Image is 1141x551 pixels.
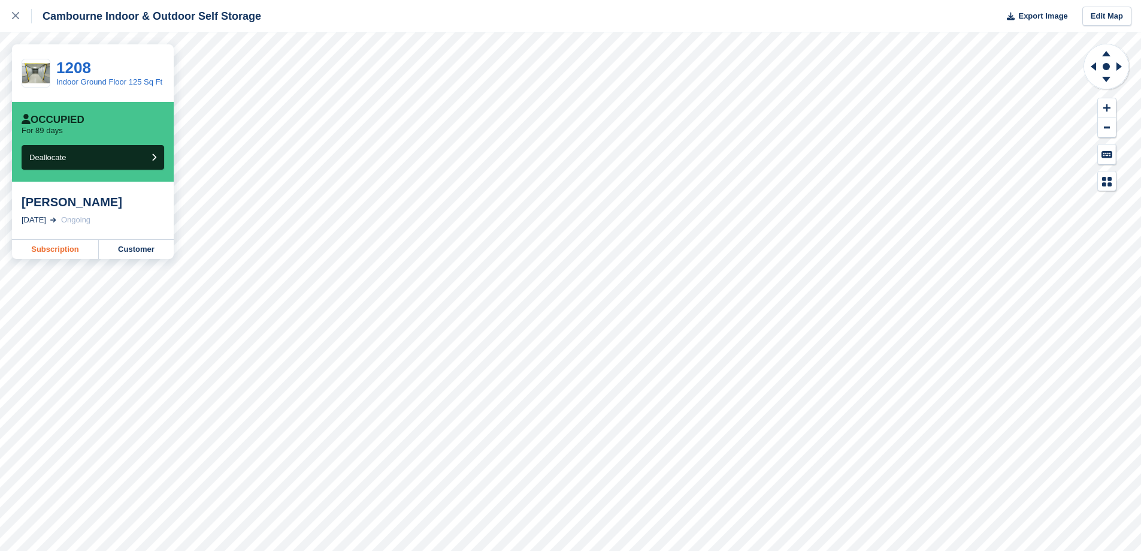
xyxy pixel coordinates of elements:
[56,77,162,86] a: Indoor Ground Floor 125 Sq Ft
[50,218,56,222] img: arrow-right-light-icn-cde0832a797a2874e46488d9cf13f60e5c3a73dbe684e267c42b8395dfbc2abf.svg
[22,214,46,226] div: [DATE]
[1098,98,1116,118] button: Zoom In
[56,59,91,77] a: 1208
[1018,10,1067,22] span: Export Image
[1082,7,1131,26] a: Edit Map
[22,145,164,170] button: Deallocate
[22,63,50,84] img: Photo%2028-02-2023,%2016%2011%2008.jpg
[99,240,174,259] a: Customer
[1098,144,1116,164] button: Keyboard Shortcuts
[1098,171,1116,191] button: Map Legend
[22,126,63,136] p: For 89 days
[12,240,99,259] a: Subscription
[22,195,164,209] div: [PERSON_NAME]
[29,153,66,162] span: Deallocate
[32,9,261,23] div: Cambourne Indoor & Outdoor Self Storage
[22,114,84,126] div: Occupied
[1000,7,1068,26] button: Export Image
[1098,118,1116,138] button: Zoom Out
[61,214,90,226] div: Ongoing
